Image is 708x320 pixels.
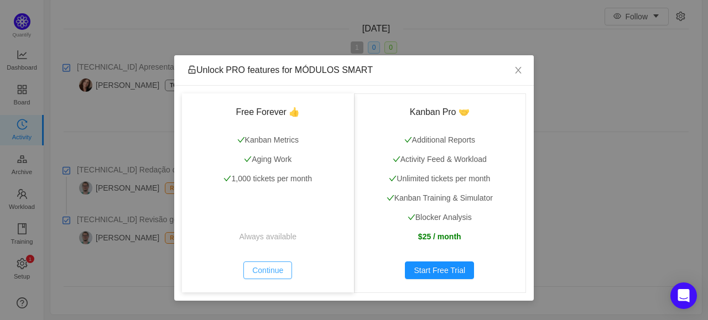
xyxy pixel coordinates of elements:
[503,55,534,86] button: Close
[244,155,252,163] i: icon: check
[367,192,513,204] p: Kanban Training & Simulator
[367,107,513,118] h3: Kanban Pro 🤝
[418,232,461,241] strong: $25 / month
[387,194,394,202] i: icon: check
[188,65,373,75] span: Unlock PRO features for MÓDULOS SMART
[367,134,513,146] p: Additional Reports
[195,231,341,243] p: Always available
[195,154,341,165] p: Aging Work
[514,66,523,75] i: icon: close
[367,173,513,185] p: Unlimited tickets per month
[367,212,513,223] p: Blocker Analysis
[670,282,697,309] div: Open Intercom Messenger
[237,136,245,144] i: icon: check
[243,261,292,279] button: Continue
[223,175,231,182] i: icon: check
[195,107,341,118] h3: Free Forever 👍
[404,136,412,144] i: icon: check
[393,155,400,163] i: icon: check
[405,261,474,279] button: Start Free Trial
[367,154,513,165] p: Activity Feed & Workload
[389,175,397,182] i: icon: check
[188,65,196,74] i: icon: unlock
[223,174,312,183] span: 1,000 tickets per month
[408,213,415,221] i: icon: check
[195,134,341,146] p: Kanban Metrics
